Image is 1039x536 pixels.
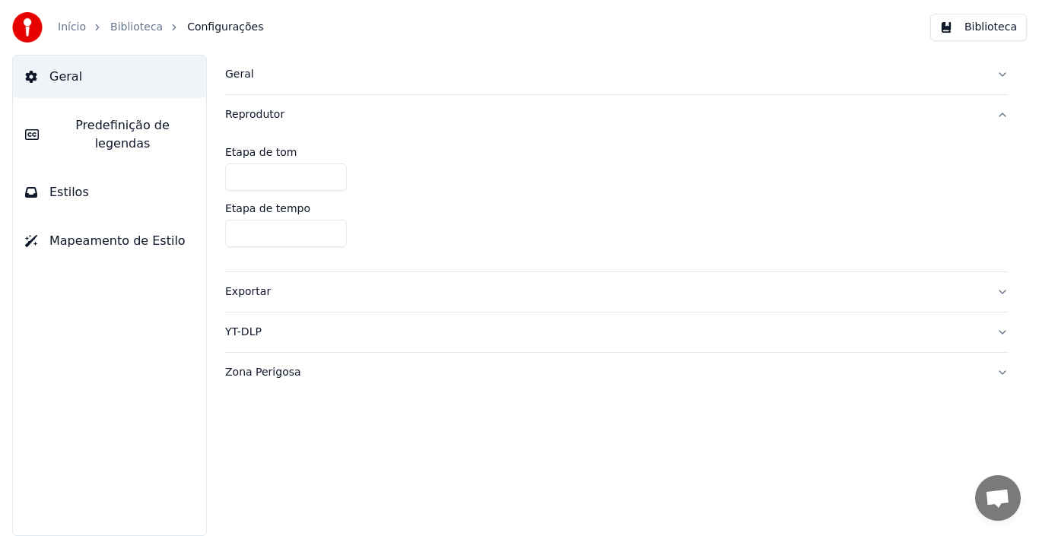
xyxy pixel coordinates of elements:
span: Estilos [49,183,89,201]
span: Geral [49,68,82,86]
a: Início [58,20,86,35]
span: Mapeamento de Estilo [49,232,186,250]
button: YT-DLP [225,312,1009,352]
button: Biblioteca [930,14,1027,41]
button: Geral [225,55,1009,94]
a: Biblioteca [110,20,163,35]
div: Exportar [225,284,984,300]
label: Etapa de tempo [225,203,310,214]
button: Predefinição de legendas [13,104,206,165]
div: Reprodutor [225,107,984,122]
div: YT-DLP [225,325,984,340]
button: Zona Perigosa [225,353,1009,392]
div: Geral [225,67,984,82]
div: Reprodutor [225,135,1009,271]
button: Reprodutor [225,95,1009,135]
button: Exportar [225,272,1009,312]
div: Zona Perigosa [225,365,984,380]
img: youka [12,12,43,43]
div: Bate-papo aberto [975,475,1021,521]
span: Configurações [187,20,263,35]
button: Estilos [13,171,206,214]
button: Mapeamento de Estilo [13,220,206,262]
button: Geral [13,56,206,98]
nav: breadcrumb [58,20,263,35]
label: Etapa de tom [225,147,297,157]
span: Predefinição de legendas [51,116,194,153]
